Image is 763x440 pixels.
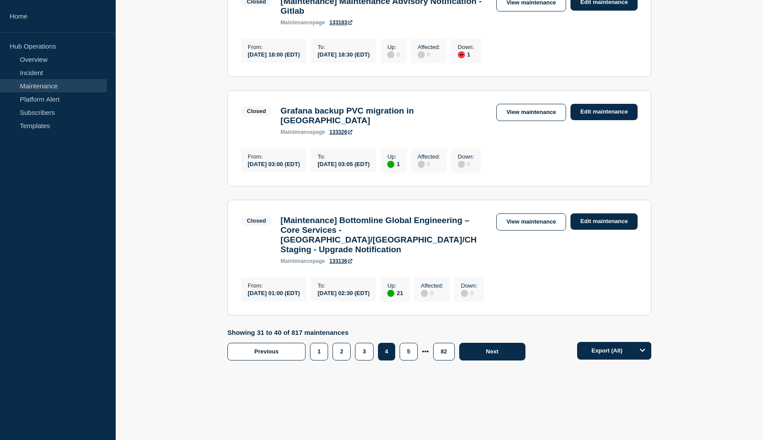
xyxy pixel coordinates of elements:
p: Up : [387,44,400,50]
div: [DATE] 03:00 (EDT) [248,160,300,167]
p: Affected : [421,282,443,289]
p: Up : [387,282,403,289]
div: disabled [418,161,425,168]
div: 0 [418,160,440,168]
button: Next [459,343,525,360]
h3: Grafana backup PVC migration in [GEOGRAPHIC_DATA] [280,106,487,125]
div: [DATE] 03:05 (EDT) [317,160,370,167]
span: maintenance [280,258,313,264]
button: Export (All) [577,342,651,360]
div: 0 [461,289,477,297]
span: Previous [254,348,279,355]
p: From : [248,44,300,50]
button: 4 [378,343,395,360]
p: Down : [458,44,474,50]
p: To : [317,282,370,289]
span: maintenance [280,19,313,26]
p: From : [248,282,300,289]
p: Up : [387,153,400,160]
p: To : [317,153,370,160]
p: page [280,129,325,135]
div: [DATE] 01:00 (EDT) [248,289,300,296]
p: From : [248,153,300,160]
p: Down : [458,153,474,160]
h3: [Maintenance] Bottomline Global Engineering – Core Services - [GEOGRAPHIC_DATA]/[GEOGRAPHIC_DATA]... [280,216,487,254]
div: disabled [458,161,465,168]
button: 3 [355,343,373,360]
a: 133136 [329,258,352,264]
a: 133183 [329,19,352,26]
div: disabled [421,290,428,297]
span: maintenance [280,129,313,135]
a: View maintenance [496,104,566,121]
div: 1 [458,50,474,58]
button: Previous [227,343,306,360]
div: disabled [387,51,394,58]
a: 133326 [329,129,352,135]
p: Affected : [418,44,440,50]
div: [DATE] 18:30 (EDT) [317,50,370,58]
div: disabled [418,51,425,58]
div: Closed [247,108,266,114]
button: Options [634,342,651,360]
button: 1 [310,343,328,360]
div: 0 [387,50,400,58]
div: 0 [421,289,443,297]
a: Edit maintenance [570,104,638,120]
p: Affected : [418,153,440,160]
button: 5 [400,343,418,360]
div: up [387,290,394,297]
a: Edit maintenance [570,213,638,230]
div: up [387,161,394,168]
button: 82 [433,343,454,360]
button: 2 [332,343,351,360]
div: down [458,51,465,58]
p: To : [317,44,370,50]
p: page [280,258,325,264]
p: page [280,19,325,26]
p: Showing 31 to 40 of 817 maintenances [227,329,530,336]
p: Down : [461,282,477,289]
div: 21 [387,289,403,297]
div: Closed [247,217,266,224]
div: disabled [461,290,468,297]
div: [DATE] 18:00 (EDT) [248,50,300,58]
div: 0 [458,160,474,168]
div: 1 [387,160,400,168]
a: View maintenance [496,213,566,231]
div: 0 [418,50,440,58]
span: Next [486,348,499,355]
div: [DATE] 02:30 (EDT) [317,289,370,296]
